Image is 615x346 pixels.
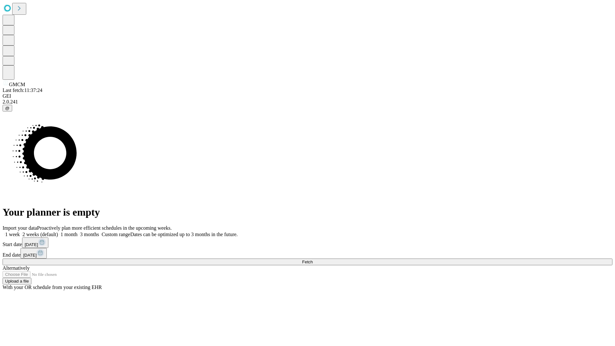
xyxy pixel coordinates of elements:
[3,248,612,259] div: End date
[9,82,25,87] span: GMCM
[3,87,42,93] span: Last fetch: 11:37:24
[3,93,612,99] div: GEI
[3,206,612,218] h1: Your planner is empty
[25,242,38,247] span: [DATE]
[22,237,48,248] button: [DATE]
[37,225,172,231] span: Proactively plan more efficient schedules in the upcoming weeks.
[3,265,29,271] span: Alternatively
[80,232,99,237] span: 3 months
[23,253,37,258] span: [DATE]
[3,278,31,284] button: Upload a file
[5,106,10,111] span: @
[302,259,313,264] span: Fetch
[130,232,238,237] span: Dates can be optimized up to 3 months in the future.
[3,259,612,265] button: Fetch
[3,284,102,290] span: With your OR schedule from your existing EHR
[3,99,612,105] div: 2.0.241
[5,232,20,237] span: 1 week
[3,237,612,248] div: Start date
[3,105,12,111] button: @
[22,232,58,237] span: 2 weeks (default)
[102,232,130,237] span: Custom range
[61,232,78,237] span: 1 month
[3,225,37,231] span: Import your data
[20,248,47,259] button: [DATE]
